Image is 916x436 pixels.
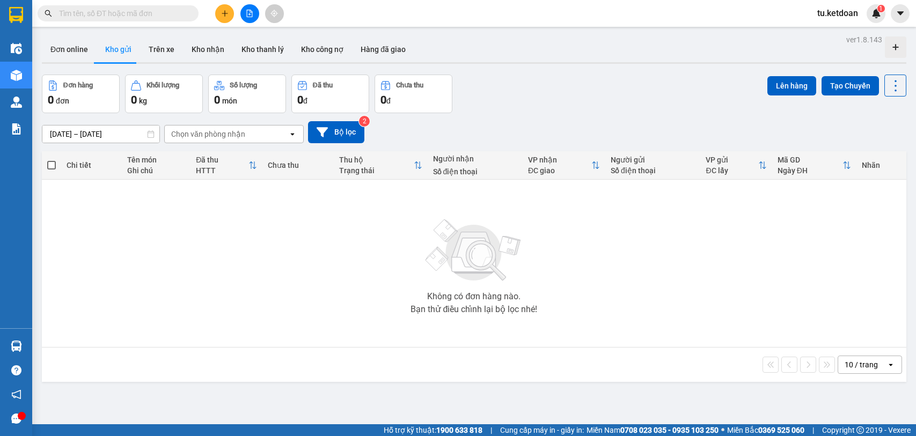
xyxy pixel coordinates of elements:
[812,424,814,436] span: |
[297,93,303,106] span: 0
[139,97,147,105] span: kg
[611,166,695,175] div: Số điện thoại
[359,116,370,127] sup: 2
[767,76,816,95] button: Lên hàng
[490,424,492,436] span: |
[56,97,69,105] span: đơn
[879,5,883,12] span: 1
[11,97,22,108] img: warehouse-icon
[706,156,758,164] div: VP gửi
[221,10,229,17] span: plus
[700,151,772,180] th: Toggle SortBy
[758,426,804,434] strong: 0369 525 060
[886,360,895,369] svg: open
[856,426,864,434] span: copyright
[528,166,591,175] div: ĐC giao
[620,426,719,434] strong: 0708 023 035 - 0935 103 250
[433,154,518,163] div: Người nhận
[215,4,234,23] button: plus
[500,424,584,436] span: Cung cấp máy in - giấy in:
[885,36,906,58] div: Tạo kho hàng mới
[587,424,719,436] span: Miền Nam
[11,365,21,375] span: question-circle
[11,341,22,352] img: warehouse-icon
[67,161,116,169] div: Chi tiết
[11,70,22,81] img: warehouse-icon
[721,428,724,432] span: ⚪️
[268,161,328,169] div: Chưa thu
[411,305,537,314] div: Bạn thử điều chỉnh lại bộ lọc nhé!
[845,359,878,370] div: 10 / trang
[427,292,521,301] div: Không có đơn hàng nào.
[523,151,605,180] th: Toggle SortBy
[871,9,881,18] img: icon-new-feature
[809,6,867,20] span: tu.ketdoan
[11,123,22,135] img: solution-icon
[292,36,352,62] button: Kho công nợ
[862,161,900,169] div: Nhãn
[891,4,910,23] button: caret-down
[303,97,307,105] span: đ
[380,93,386,106] span: 0
[230,82,257,89] div: Số lượng
[727,424,804,436] span: Miền Bắc
[339,166,413,175] div: Trạng thái
[131,93,137,106] span: 0
[420,213,527,288] img: svg+xml;base64,PHN2ZyBjbGFzcz0ibGlzdC1wbHVnX19zdmciIHhtbG5zPSJodHRwOi8vd3d3LnczLm9yZy8yMDAwL3N2Zy...
[196,156,248,164] div: Đã thu
[386,97,391,105] span: đ
[183,36,233,62] button: Kho nhận
[9,7,23,23] img: logo-vxr
[11,389,21,400] span: notification
[45,10,52,17] span: search
[877,5,885,12] sup: 1
[433,167,518,176] div: Số điện thoại
[125,75,203,113] button: Khối lượng0kg
[140,36,183,62] button: Trên xe
[778,166,843,175] div: Ngày ĐH
[171,129,245,139] div: Chọn văn phòng nhận
[208,75,286,113] button: Số lượng0món
[375,75,452,113] button: Chưa thu0đ
[246,10,253,17] span: file-add
[706,166,758,175] div: ĐC lấy
[896,9,905,18] span: caret-down
[308,121,364,143] button: Bộ lọc
[611,156,695,164] div: Người gửi
[240,4,259,23] button: file-add
[265,4,284,23] button: aim
[339,156,413,164] div: Thu hộ
[778,156,843,164] div: Mã GD
[528,156,591,164] div: VP nhận
[313,82,333,89] div: Đã thu
[288,130,297,138] svg: open
[214,93,220,106] span: 0
[334,151,427,180] th: Toggle SortBy
[48,93,54,106] span: 0
[291,75,369,113] button: Đã thu0đ
[11,43,22,54] img: warehouse-icon
[63,82,93,89] div: Đơn hàng
[196,166,248,175] div: HTTT
[59,8,186,19] input: Tìm tên, số ĐT hoặc mã đơn
[822,76,879,95] button: Tạo Chuyến
[190,151,262,180] th: Toggle SortBy
[127,156,185,164] div: Tên món
[270,10,278,17] span: aim
[146,82,179,89] div: Khối lượng
[352,36,414,62] button: Hàng đã giao
[846,34,882,46] div: ver 1.8.143
[42,36,97,62] button: Đơn online
[436,426,482,434] strong: 1900 633 818
[11,413,21,424] span: message
[97,36,140,62] button: Kho gửi
[222,97,237,105] span: món
[772,151,857,180] th: Toggle SortBy
[42,125,159,143] input: Select a date range.
[42,75,120,113] button: Đơn hàng0đơn
[233,36,292,62] button: Kho thanh lý
[396,82,423,89] div: Chưa thu
[384,424,482,436] span: Hỗ trợ kỹ thuật:
[127,166,185,175] div: Ghi chú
